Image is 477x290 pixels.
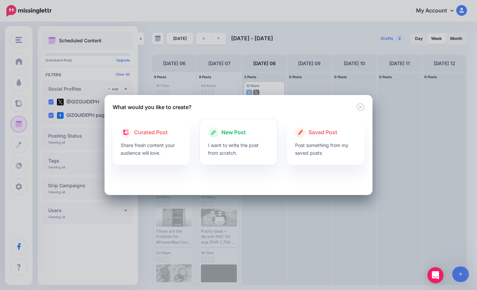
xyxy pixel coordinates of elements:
[123,130,129,135] img: curate.png
[221,128,246,137] span: New Post
[356,103,364,111] button: Close
[208,141,269,157] p: I want to write the post from scratch.
[298,130,303,135] img: create.png
[121,141,182,157] p: Share fresh content your audience will love.
[134,128,168,137] span: Curated Post
[309,128,337,137] span: Saved Post
[295,141,356,157] p: Post something from my saved posts
[113,103,192,111] h5: What would you like to create?
[427,267,444,283] div: Open Intercom Messenger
